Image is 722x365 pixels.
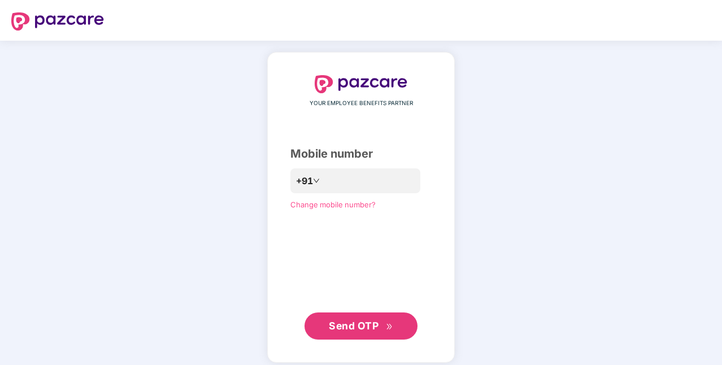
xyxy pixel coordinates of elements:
[11,12,104,31] img: logo
[313,177,320,184] span: down
[310,99,413,108] span: YOUR EMPLOYEE BENEFITS PARTNER
[305,312,417,340] button: Send OTPdouble-right
[290,200,376,209] a: Change mobile number?
[315,75,407,93] img: logo
[386,323,393,331] span: double-right
[290,145,432,163] div: Mobile number
[329,320,379,332] span: Send OTP
[296,174,313,188] span: +91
